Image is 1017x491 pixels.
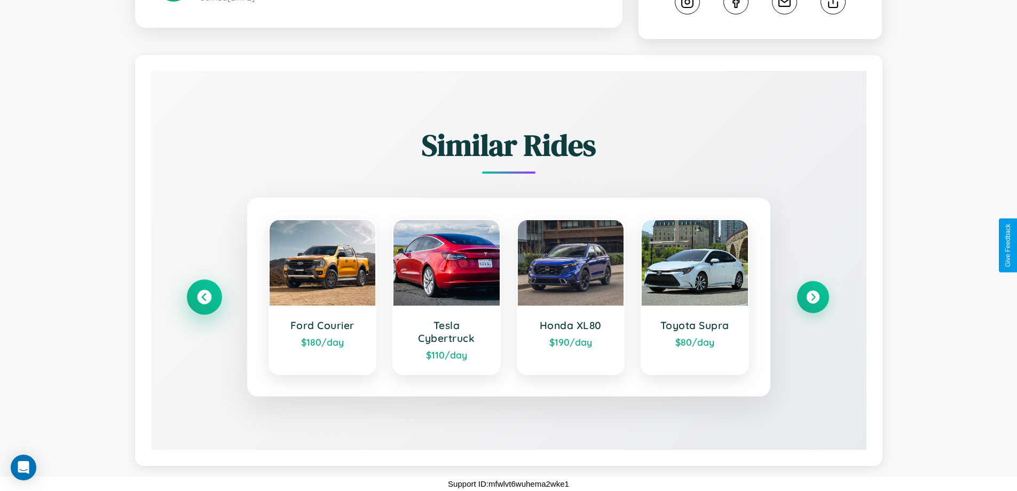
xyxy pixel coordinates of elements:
a: Toyota Supra$80/day [641,219,749,375]
div: $ 190 /day [529,336,613,348]
h3: Honda XL80 [529,319,613,332]
div: $ 80 /day [652,336,737,348]
a: Ford Courier$180/day [269,219,377,375]
div: $ 110 /day [404,349,489,361]
div: $ 180 /day [280,336,365,348]
a: Honda XL80$190/day [517,219,625,375]
h3: Toyota Supra [652,319,737,332]
h3: Ford Courier [280,319,365,332]
a: Tesla Cybertruck$110/day [392,219,501,375]
h3: Tesla Cybertruck [404,319,489,345]
div: Open Intercom Messenger [11,455,36,480]
h2: Similar Rides [188,124,829,166]
div: Give Feedback [1004,224,1012,267]
p: Support ID: mfwlvt6wuhema2wke1 [448,477,569,491]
